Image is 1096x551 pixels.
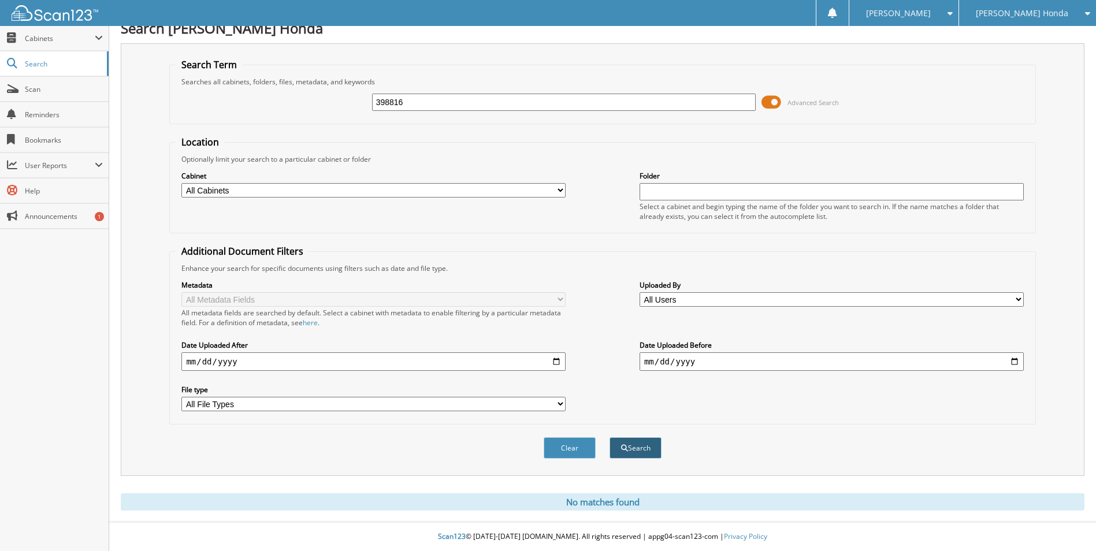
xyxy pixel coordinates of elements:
[25,161,95,170] span: User Reports
[121,18,1084,38] h1: Search [PERSON_NAME] Honda
[25,110,103,120] span: Reminders
[181,340,566,350] label: Date Uploaded After
[181,352,566,371] input: start
[544,437,596,459] button: Clear
[176,245,309,258] legend: Additional Document Filters
[787,98,839,107] span: Advanced Search
[176,58,243,71] legend: Search Term
[12,5,98,21] img: scan123-logo-white.svg
[25,135,103,145] span: Bookmarks
[176,263,1029,273] div: Enhance your search for specific documents using filters such as date and file type.
[181,308,566,327] div: All metadata fields are searched by default. Select a cabinet with metadata to enable filtering b...
[640,280,1024,290] label: Uploaded By
[176,154,1029,164] div: Optionally limit your search to a particular cabinet or folder
[25,33,95,43] span: Cabinets
[181,280,566,290] label: Metadata
[724,531,767,541] a: Privacy Policy
[121,493,1084,511] div: No matches found
[25,186,103,196] span: Help
[181,171,566,181] label: Cabinet
[176,136,225,148] legend: Location
[176,77,1029,87] div: Searches all cabinets, folders, files, metadata, and keywords
[95,212,104,221] div: 1
[25,211,103,221] span: Announcements
[866,10,931,17] span: [PERSON_NAME]
[640,340,1024,350] label: Date Uploaded Before
[438,531,466,541] span: Scan123
[181,385,566,394] label: File type
[25,59,101,69] span: Search
[640,352,1024,371] input: end
[303,318,318,327] a: here
[109,523,1096,551] div: © [DATE]-[DATE] [DOMAIN_NAME]. All rights reserved | appg04-scan123-com |
[25,84,103,94] span: Scan
[640,171,1024,181] label: Folder
[640,202,1024,221] div: Select a cabinet and begin typing the name of the folder you want to search in. If the name match...
[610,437,662,459] button: Search
[976,10,1068,17] span: [PERSON_NAME] Honda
